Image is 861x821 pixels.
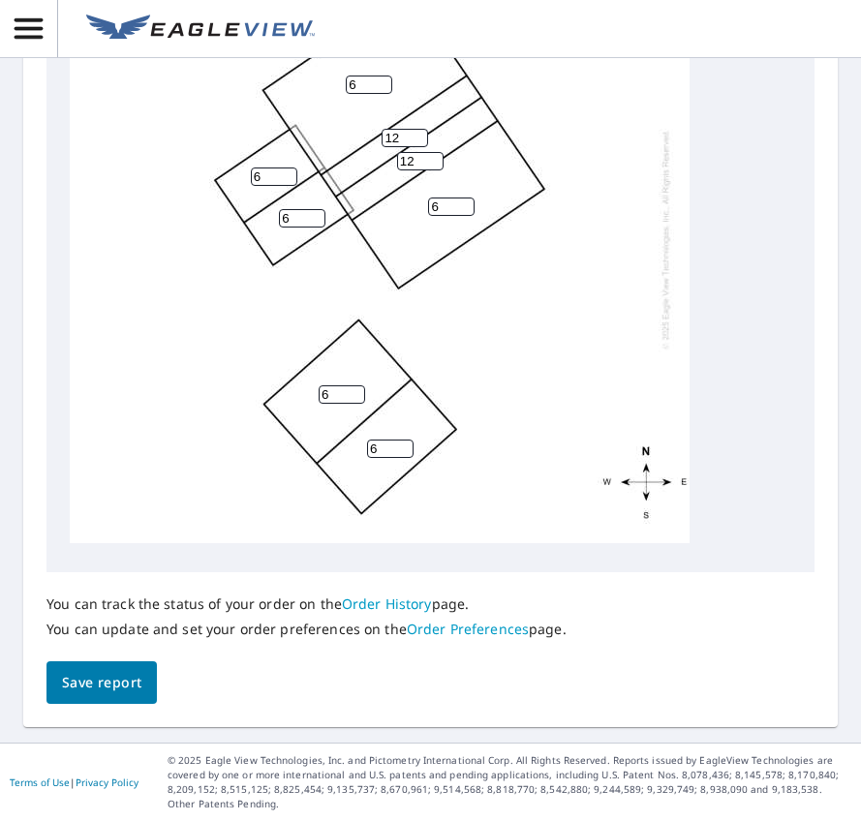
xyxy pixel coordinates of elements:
p: | [10,776,138,788]
p: © 2025 Eagle View Technologies, Inc. and Pictometry International Corp. All Rights Reserved. Repo... [168,753,851,811]
a: Privacy Policy [76,775,138,789]
a: Order Preferences [407,620,529,638]
img: EV Logo [86,15,315,44]
a: Terms of Use [10,775,70,789]
a: EV Logo [75,3,326,55]
a: Order History [342,594,432,613]
p: You can track the status of your order on the page. [46,595,567,613]
button: Save report [46,661,157,705]
p: You can update and set your order preferences on the page. [46,621,567,638]
span: Save report [62,671,141,695]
